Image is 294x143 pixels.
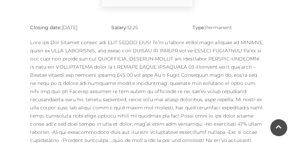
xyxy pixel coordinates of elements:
p: Permanent [193,23,264,32]
p: [DATE] [30,23,101,32]
strong: Type: [193,24,205,31]
p: 12.25 [112,23,183,32]
strong: Closing date: [30,24,62,31]
strong: Salary: [112,24,128,31]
